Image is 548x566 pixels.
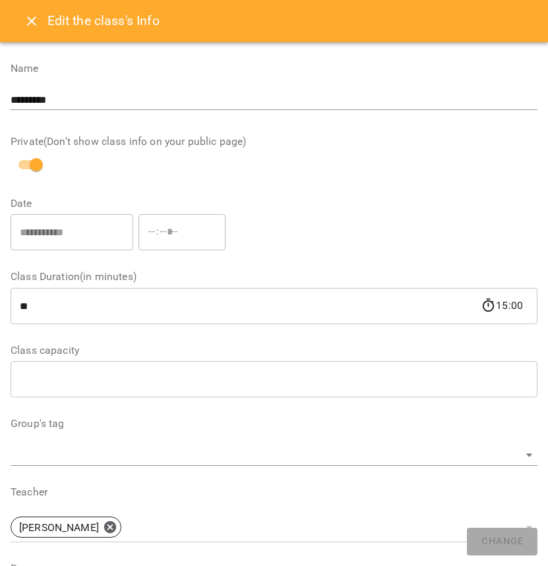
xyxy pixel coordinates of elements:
label: Name [11,63,537,74]
p: [PERSON_NAME] [19,520,99,536]
div: [PERSON_NAME] [11,513,537,542]
h6: Edit the class's Info [47,11,160,31]
label: Class capacity [11,345,537,356]
label: Class Duration(in minutes) [11,271,537,282]
label: Group's tag [11,418,537,429]
label: Teacher [11,487,537,497]
label: Private(Don't show class info on your public page) [11,136,537,147]
button: Close [16,5,47,37]
div: [PERSON_NAME] [11,517,121,538]
label: Date [11,198,537,209]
